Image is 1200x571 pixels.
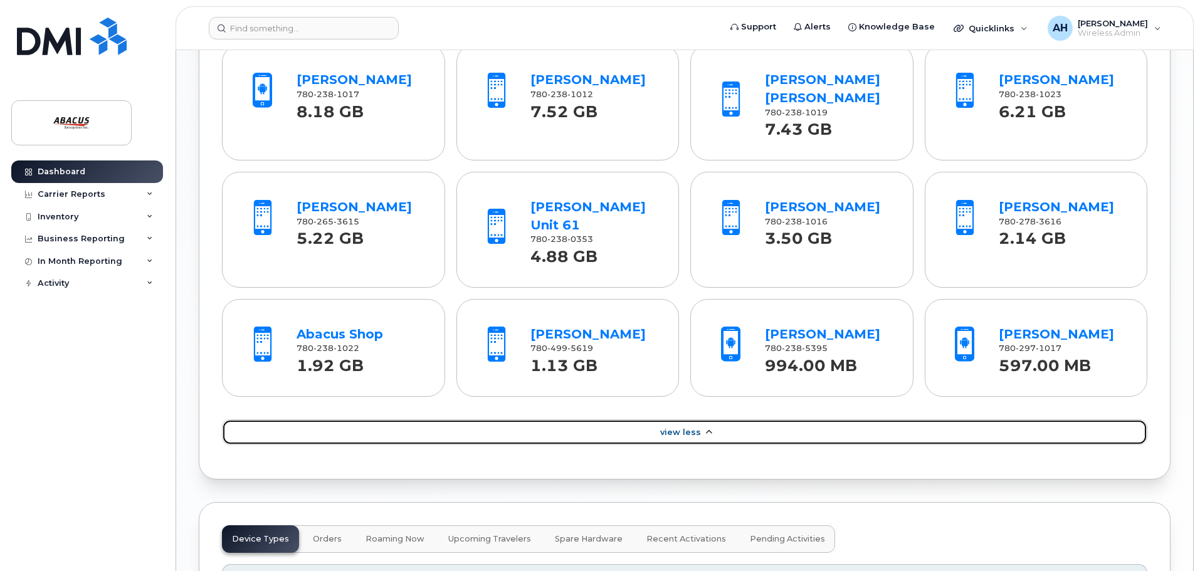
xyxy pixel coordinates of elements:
span: 780 [999,343,1061,353]
span: 1017 [334,90,359,99]
span: 238 [313,343,334,353]
span: 780 [765,217,828,226]
span: 780 [297,217,359,226]
span: 3615 [334,217,359,226]
a: [PERSON_NAME] Unit 61 [530,199,646,233]
div: Quicklinks [945,16,1036,41]
span: Quicklinks [969,23,1014,33]
strong: 8.18 GB [297,95,364,121]
strong: 5.22 GB [297,222,364,248]
span: Upcoming Travelers [448,534,531,544]
strong: 994.00 MB [765,349,857,375]
a: Support [722,14,785,39]
span: View Less [660,427,701,437]
span: 1019 [802,108,828,117]
a: [PERSON_NAME] [765,199,880,214]
a: [PERSON_NAME] [PERSON_NAME] [765,72,880,105]
strong: 7.43 GB [765,113,832,139]
a: [PERSON_NAME] [530,72,646,87]
span: Support [741,21,776,33]
span: 780 [765,108,828,117]
span: 780 [297,90,359,99]
span: Spare Hardware [555,534,623,544]
span: 1012 [567,90,593,99]
a: Knowledge Base [839,14,944,39]
strong: 3.50 GB [765,222,832,248]
span: 238 [782,108,802,117]
span: Orders [313,534,342,544]
span: 780 [999,217,1061,226]
span: 238 [547,234,567,244]
span: 1017 [1036,343,1061,353]
a: [PERSON_NAME] [999,327,1114,342]
a: [PERSON_NAME] [297,199,412,214]
strong: 4.88 GB [530,240,597,266]
a: [PERSON_NAME] [297,72,412,87]
span: 780 [530,234,593,244]
span: 780 [530,90,593,99]
span: AH [1053,21,1068,36]
span: 3616 [1036,217,1061,226]
span: Knowledge Base [859,21,935,33]
span: 0353 [567,234,593,244]
strong: 1.13 GB [530,349,597,375]
a: [PERSON_NAME] [999,72,1114,87]
strong: 2.14 GB [999,222,1066,248]
span: [PERSON_NAME] [1078,18,1148,28]
span: 5619 [567,343,593,353]
div: Angie Hosack [1039,16,1170,41]
a: [PERSON_NAME] [765,327,880,342]
span: 5395 [802,343,828,353]
strong: 7.52 GB [530,95,597,121]
span: Alerts [804,21,831,33]
a: Alerts [785,14,839,39]
span: 780 [530,343,593,353]
strong: 1.92 GB [297,349,364,375]
a: View Less [222,419,1147,446]
span: 1023 [1036,90,1061,99]
span: Pending Activities [750,534,825,544]
span: 265 [313,217,334,226]
strong: 597.00 MB [999,349,1091,375]
span: 238 [782,217,802,226]
span: 780 [297,343,359,353]
input: Find something... [209,17,399,39]
span: 238 [782,343,802,353]
strong: 6.21 GB [999,95,1066,121]
span: 780 [999,90,1061,99]
a: Abacus Shop [297,327,383,342]
a: [PERSON_NAME] [999,199,1114,214]
span: 238 [313,90,334,99]
span: Wireless Admin [1078,28,1148,38]
span: 238 [547,90,567,99]
span: 297 [1016,343,1036,353]
span: 238 [1016,90,1036,99]
span: 499 [547,343,567,353]
span: Roaming Now [366,534,424,544]
span: 1016 [802,217,828,226]
span: 278 [1016,217,1036,226]
span: 780 [765,343,828,353]
a: [PERSON_NAME] [530,327,646,342]
span: 1022 [334,343,359,353]
span: Recent Activations [646,534,726,544]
